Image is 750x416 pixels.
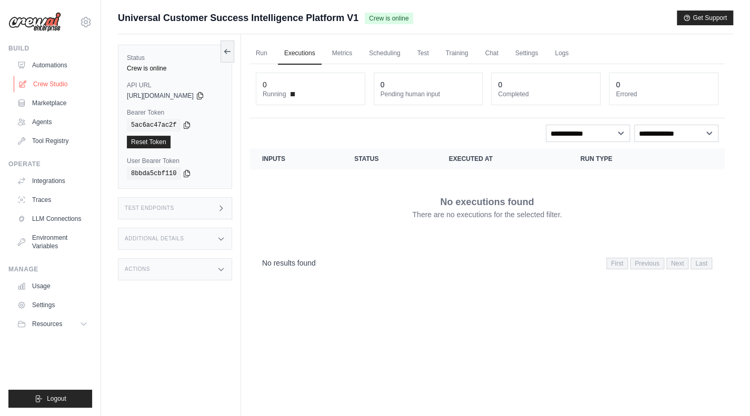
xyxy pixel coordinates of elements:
[342,148,436,169] th: Status
[363,43,406,65] a: Scheduling
[263,79,267,90] div: 0
[616,79,620,90] div: 0
[13,114,92,130] a: Agents
[249,148,342,169] th: Inputs
[548,43,575,65] a: Logs
[479,43,505,65] a: Chat
[249,249,725,276] nav: Pagination
[47,394,66,403] span: Logout
[13,173,92,189] a: Integrations
[677,11,733,25] button: Get Support
[125,205,174,211] h3: Test Endpoints
[13,297,92,313] a: Settings
[498,79,502,90] div: 0
[14,76,93,93] a: Crew Studio
[412,209,562,220] p: There are no executions for the selected filter.
[440,195,534,209] p: No executions found
[127,81,223,89] label: API URL
[436,148,567,169] th: Executed at
[13,57,92,74] a: Automations
[498,90,594,98] dt: Completed
[249,148,725,276] section: Crew executions table
[32,320,62,328] span: Resources
[127,92,194,100] span: [URL][DOMAIN_NAME]
[8,160,92,168] div: Operate
[13,210,92,227] a: LLM Connections
[381,90,476,98] dt: Pending human input
[691,258,712,269] span: Last
[326,43,359,65] a: Metrics
[616,90,712,98] dt: Errored
[13,95,92,111] a: Marketplace
[118,11,358,25] span: Universal Customer Success Intelligence Platform V1
[8,12,61,32] img: Logo
[8,390,92,408] button: Logout
[249,43,274,65] a: Run
[568,148,677,169] th: Run Type
[8,44,92,53] div: Build
[13,133,92,149] a: Tool Registry
[127,167,181,180] code: 8bbda5cbf110
[606,258,712,269] nav: Pagination
[8,265,92,273] div: Manage
[127,64,223,73] div: Crew is online
[606,258,628,269] span: First
[127,119,181,131] code: 5ac6ac47ac2f
[263,90,286,98] span: Running
[127,54,223,62] label: Status
[127,136,171,148] a: Reset Token
[509,43,544,65] a: Settings
[411,43,435,65] a: Test
[439,43,475,65] a: Training
[125,266,150,272] h3: Actions
[630,258,664,269] span: Previous
[13,278,92,295] a: Usage
[125,236,184,242] h3: Additional Details
[365,13,413,24] span: Crew is online
[381,79,385,90] div: 0
[13,316,92,332] button: Resources
[278,43,322,65] a: Executions
[127,108,223,117] label: Bearer Token
[262,258,316,268] p: No results found
[13,229,92,255] a: Environment Variables
[666,258,689,269] span: Next
[13,191,92,208] a: Traces
[127,157,223,165] label: User Bearer Token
